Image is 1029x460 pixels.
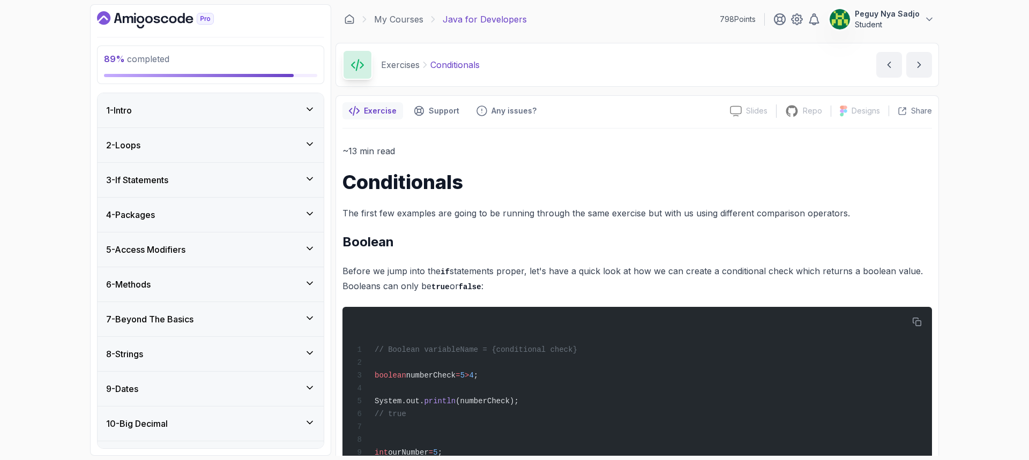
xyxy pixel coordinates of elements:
button: notes button [342,102,403,119]
p: Repo [803,105,822,116]
h3: 7 - Beyond The Basics [106,313,193,326]
a: Dashboard [97,11,238,28]
span: > [465,371,469,380]
button: next content [906,52,932,78]
code: true [431,283,450,291]
span: int [375,448,388,457]
span: ; [438,448,442,457]
h3: 4 - Packages [106,208,155,221]
p: Designs [852,105,880,116]
span: = [456,371,460,380]
p: Support [429,105,459,116]
span: 5 [460,371,465,380]
button: 3-If Statements [98,163,324,197]
span: ; [474,371,478,380]
p: Any issues? [491,105,536,116]
button: 4-Packages [98,198,324,232]
code: false [459,283,481,291]
p: Share [911,105,932,116]
button: 6-Methods [98,267,324,301]
span: boolean [375,371,406,380]
code: if [441,268,450,276]
button: 2-Loops [98,128,324,162]
p: Peguy Nya Sadjo [855,9,920,19]
p: ~13 min read [342,144,932,159]
p: The first few examples are going to be running through the same exercise but with us using differ... [342,206,932,221]
p: Before we jump into the statements proper, let's have a quick look at how we can create a conditi... [342,263,932,294]
button: 7-Beyond The Basics [98,302,324,336]
span: 5 [433,448,437,457]
span: numberCheck [406,371,456,380]
img: user profile image [830,9,850,29]
p: Slides [746,105,767,116]
span: // Boolean variableName = {conditional check} [375,345,577,354]
a: My Courses [374,13,423,26]
button: previous content [876,52,902,78]
h1: Conditionals [342,171,932,193]
button: 8-Strings [98,337,324,371]
p: Conditionals [430,58,480,71]
span: completed [104,54,169,64]
h3: 8 - Strings [106,348,143,360]
a: Dashboard [344,14,355,25]
button: 10-Big Decimal [98,406,324,441]
button: Feedback button [470,102,543,119]
h3: 1 - Intro [106,104,132,117]
button: Share [889,105,932,116]
span: println [424,397,456,405]
h3: 5 - Access Modifiers [106,243,185,256]
p: Java for Developers [443,13,527,26]
h3: 10 - Big Decimal [106,417,168,430]
h3: 9 - Dates [106,382,138,395]
button: 9-Dates [98,372,324,406]
span: = [429,448,433,457]
span: // true [375,410,406,418]
span: (numberCheck); [456,397,519,405]
span: 4 [469,371,473,380]
p: Student [855,19,920,30]
h3: 3 - If Statements [106,174,168,186]
h3: 6 - Methods [106,278,151,291]
p: 798 Points [720,14,756,25]
button: 1-Intro [98,93,324,127]
p: Exercises [381,58,420,71]
span: System.out. [375,397,424,405]
span: 89 % [104,54,125,64]
p: Exercise [364,105,397,116]
button: user profile imagePeguy Nya SadjoStudent [829,9,935,30]
button: 5-Access Modifiers [98,232,324,267]
button: Support button [407,102,466,119]
h2: Boolean [342,233,932,251]
h3: 2 - Loops [106,139,140,152]
span: ourNumber [388,448,429,457]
